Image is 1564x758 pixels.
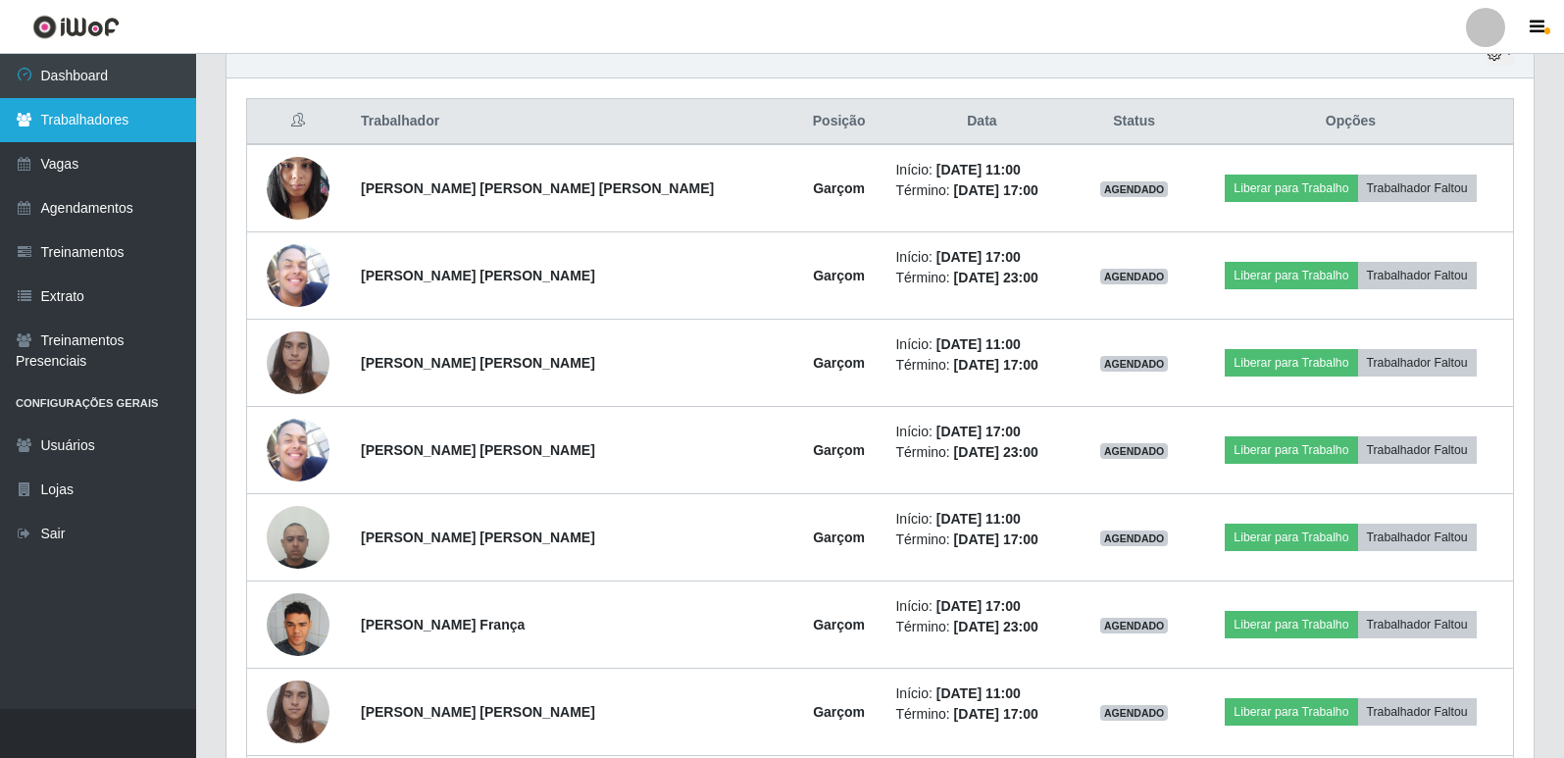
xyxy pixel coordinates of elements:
li: Término: [895,530,1068,550]
strong: [PERSON_NAME] [PERSON_NAME] [361,530,595,545]
span: AGENDADO [1100,356,1169,372]
time: [DATE] 17:00 [936,424,1021,439]
li: Início: [895,509,1068,530]
li: Término: [895,355,1068,376]
button: Trabalhador Faltou [1358,262,1477,289]
th: Status [1080,99,1188,145]
img: 1693441138055.jpeg [267,244,329,307]
strong: [PERSON_NAME] [PERSON_NAME] [361,704,595,720]
li: Término: [895,180,1068,201]
span: AGENDADO [1100,269,1169,284]
strong: Garçom [813,617,865,632]
button: Trabalhador Faltou [1358,698,1477,726]
strong: [PERSON_NAME] [PERSON_NAME] [361,355,595,371]
button: Trabalhador Faltou [1358,436,1477,464]
time: [DATE] 17:00 [954,531,1038,547]
li: Término: [895,442,1068,463]
li: Término: [895,704,1068,725]
button: Liberar para Trabalho [1225,349,1357,377]
li: Término: [895,268,1068,288]
strong: [PERSON_NAME] [PERSON_NAME] [PERSON_NAME] [361,180,714,196]
time: [DATE] 17:00 [936,598,1021,614]
button: Trabalhador Faltou [1358,175,1477,202]
li: Início: [895,334,1068,355]
button: Trabalhador Faltou [1358,349,1477,377]
img: 1734444279146.jpeg [267,670,329,753]
li: Início: [895,683,1068,704]
time: [DATE] 17:00 [954,182,1038,198]
strong: Garçom [813,355,865,371]
span: AGENDADO [1100,531,1169,546]
button: Liberar para Trabalho [1225,175,1357,202]
button: Trabalhador Faltou [1358,524,1477,551]
th: Opções [1188,99,1514,145]
th: Data [883,99,1080,145]
li: Início: [895,422,1068,442]
strong: Garçom [813,704,865,720]
span: AGENDADO [1100,618,1169,633]
img: 1693441138055.jpeg [267,419,329,481]
li: Início: [895,160,1068,180]
strong: [PERSON_NAME] [PERSON_NAME] [361,442,595,458]
strong: Garçom [813,268,865,283]
button: Liberar para Trabalho [1225,524,1357,551]
button: Liberar para Trabalho [1225,611,1357,638]
img: 1693507860054.jpeg [267,495,329,579]
time: [DATE] 23:00 [954,270,1038,285]
th: Trabalhador [349,99,794,145]
button: Liberar para Trabalho [1225,698,1357,726]
strong: Garçom [813,530,865,545]
button: Trabalhador Faltou [1358,611,1477,638]
th: Posição [794,99,884,145]
strong: [PERSON_NAME] [PERSON_NAME] [361,268,595,283]
img: CoreUI Logo [32,15,120,39]
li: Término: [895,617,1068,637]
time: [DATE] 11:00 [936,336,1021,352]
span: AGENDADO [1100,705,1169,721]
time: [DATE] 11:00 [936,162,1021,177]
span: AGENDADO [1100,443,1169,459]
time: [DATE] 17:00 [954,357,1038,373]
time: [DATE] 11:00 [936,685,1021,701]
strong: [PERSON_NAME] França [361,617,525,632]
img: 1734444279146.jpeg [267,321,329,404]
time: [DATE] 17:00 [954,706,1038,722]
time: [DATE] 17:00 [936,249,1021,265]
img: 1699963072939.jpeg [267,146,329,229]
time: [DATE] 23:00 [954,444,1038,460]
li: Início: [895,596,1068,617]
span: AGENDADO [1100,181,1169,197]
button: Liberar para Trabalho [1225,436,1357,464]
time: [DATE] 11:00 [936,511,1021,527]
time: [DATE] 23:00 [954,619,1038,634]
img: 1732199727580.jpeg [267,582,329,666]
button: Liberar para Trabalho [1225,262,1357,289]
strong: Garçom [813,180,865,196]
strong: Garçom [813,442,865,458]
li: Início: [895,247,1068,268]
